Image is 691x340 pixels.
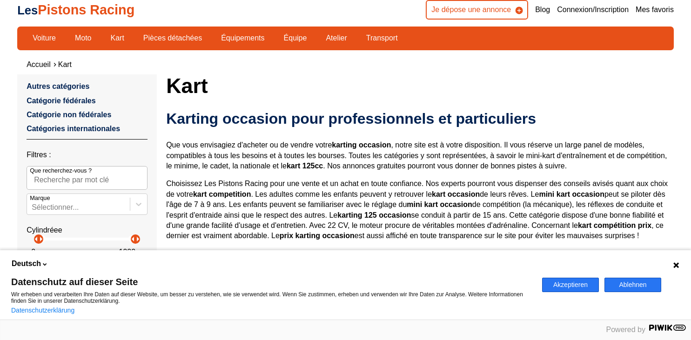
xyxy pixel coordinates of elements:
input: MarqueSélectionner... [32,203,34,212]
button: Ablehnen [604,278,661,292]
strong: kart compétition prix [578,221,651,229]
a: Autres catégories [27,82,89,90]
strong: mini kart occasion [407,200,472,208]
a: Transport [360,30,404,46]
span: Deutsch [12,259,41,269]
a: Moto [69,30,98,46]
span: Powered by [606,326,646,333]
span: Les [17,4,38,17]
a: Connexion/Inscription [557,5,629,15]
a: Accueil [27,60,51,68]
strong: karting occasion [332,141,391,149]
a: Catégories internationales [27,125,120,133]
a: Mes favoris [636,5,674,15]
p: arrow_left [31,233,42,245]
strong: mini kart occasion [539,190,604,198]
p: 0 cc [31,247,43,257]
p: Wir erheben und verarbeiten Ihre Daten auf dieser Website, um besser zu verstehen, wie sie verwen... [11,291,531,304]
p: Filtres : [27,150,148,160]
a: Voiture [27,30,62,46]
a: Équipe [278,30,313,46]
p: arrow_right [132,233,143,245]
span: Datenschutz auf dieser Seite [11,277,531,287]
a: Datenschutzerklärung [11,307,74,314]
strong: kart competition [193,190,251,198]
p: 1900 cc [119,247,143,257]
a: Équipements [215,30,270,46]
p: Que vous envisagiez d'acheter ou de vendre votre , notre site est à votre disposition. Il vous ré... [166,140,674,171]
strong: karting 125 occasion [337,211,411,219]
button: Akzeptieren [542,278,599,292]
strong: prix karting occasion [280,232,355,240]
a: Atelier [320,30,353,46]
strong: kart occasion [432,190,480,198]
strong: kart 125cc [287,162,323,170]
p: arrow_right [35,233,47,245]
h2: Karting occasion pour professionnels et particuliers [166,109,674,128]
p: Marque [30,194,50,202]
a: Catégorie non fédérales [27,111,111,119]
p: Choisissez Les Pistons Racing pour une vente et un achat en toute confiance. Nos experts pourront... [166,179,674,241]
p: Cylindréee [27,225,148,235]
h1: Kart [166,74,674,97]
a: Blog [535,5,550,15]
p: arrow_left [127,233,139,245]
input: Que recherchez-vous ? [27,166,148,189]
a: Pièces détachées [137,30,208,46]
a: Kart [58,60,72,68]
p: Que recherchez-vous ? [30,167,92,175]
a: Catégorie fédérales [27,97,96,105]
a: Kart [105,30,130,46]
a: LesPistons Racing [17,2,134,17]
